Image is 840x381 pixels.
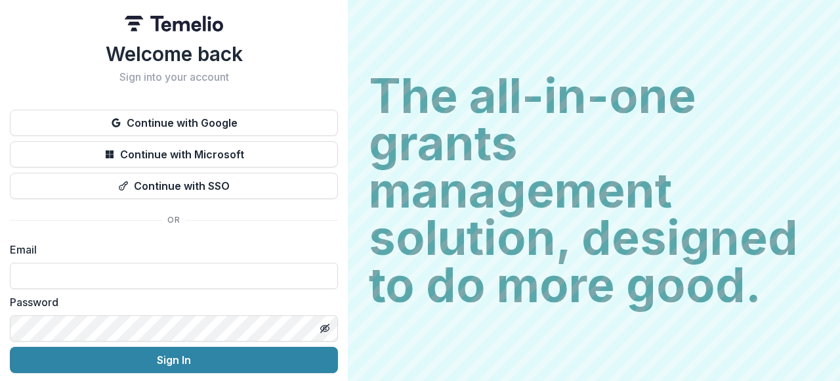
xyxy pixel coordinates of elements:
[10,110,338,136] button: Continue with Google
[10,242,330,258] label: Email
[10,347,338,373] button: Sign In
[10,71,338,83] h2: Sign into your account
[125,16,223,32] img: Temelio
[10,42,338,66] h1: Welcome back
[10,141,338,168] button: Continue with Microsoft
[314,318,335,339] button: Toggle password visibility
[10,294,330,310] label: Password
[10,173,338,199] button: Continue with SSO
